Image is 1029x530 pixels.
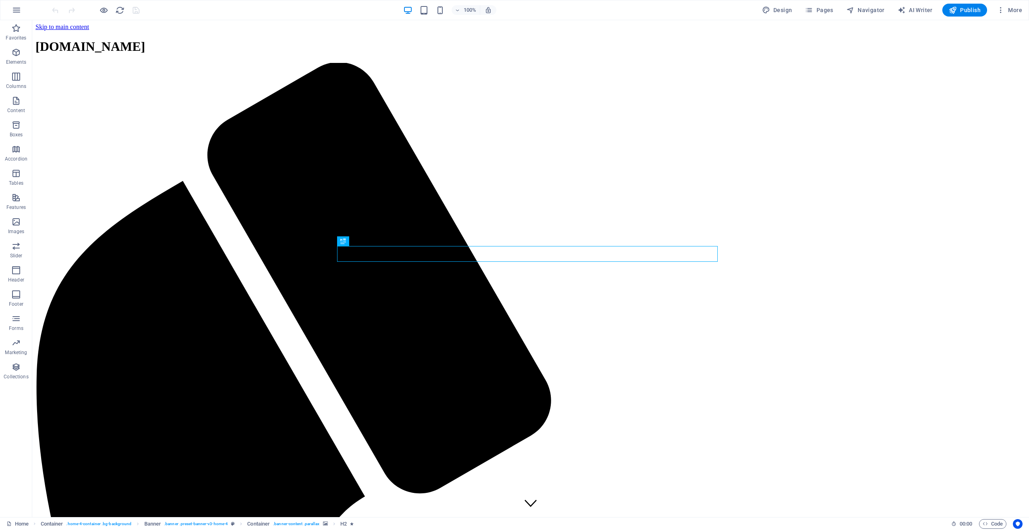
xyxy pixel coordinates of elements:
[9,180,23,186] p: Tables
[115,6,125,15] i: Reload page
[1013,519,1023,529] button: Usercentrics
[3,3,57,10] a: Skip to main content
[9,301,23,307] p: Footer
[942,4,987,17] button: Publish
[759,4,796,17] div: Design (Ctrl+Alt+Y)
[452,5,480,15] button: 100%
[843,4,888,17] button: Navigator
[41,519,63,529] span: Click to select. Double-click to edit
[6,35,26,41] p: Favorites
[6,83,26,90] p: Columns
[759,4,796,17] button: Design
[10,252,23,259] p: Slider
[997,6,1022,14] span: More
[949,6,981,14] span: Publish
[273,519,319,529] span: . banner-content .parallax
[350,522,354,526] i: Element contains an animation
[802,4,836,17] button: Pages
[66,519,131,529] span: . home-4-container .bg-background
[41,519,354,529] nav: breadcrumb
[485,6,492,14] i: On resize automatically adjust zoom level to fit chosen device.
[115,5,125,15] button: reload
[6,59,27,65] p: Elements
[323,522,328,526] i: This element contains a background
[951,519,973,529] h6: Session time
[144,519,161,529] span: Click to select. Double-click to edit
[979,519,1006,529] button: Code
[99,5,108,15] button: Click here to leave preview mode and continue editing
[762,6,792,14] span: Design
[464,5,477,15] h6: 100%
[4,374,28,380] p: Collections
[164,519,228,529] span: . banner .preset-banner-v3-home-4
[8,228,25,235] p: Images
[6,519,29,529] a: Click to cancel selection. Double-click to open Pages
[5,156,27,162] p: Accordion
[7,107,25,114] p: Content
[9,325,23,332] p: Forms
[10,131,23,138] p: Boxes
[5,349,27,356] p: Marketing
[894,4,936,17] button: AI Writer
[960,519,972,529] span: 00 00
[846,6,885,14] span: Navigator
[340,519,347,529] span: Click to select. Double-click to edit
[983,519,1003,529] span: Code
[8,277,24,283] p: Header
[231,522,235,526] i: This element is a customizable preset
[898,6,933,14] span: AI Writer
[965,521,967,527] span: :
[247,519,270,529] span: Click to select. Double-click to edit
[805,6,833,14] span: Pages
[6,204,26,211] p: Features
[994,4,1025,17] button: More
